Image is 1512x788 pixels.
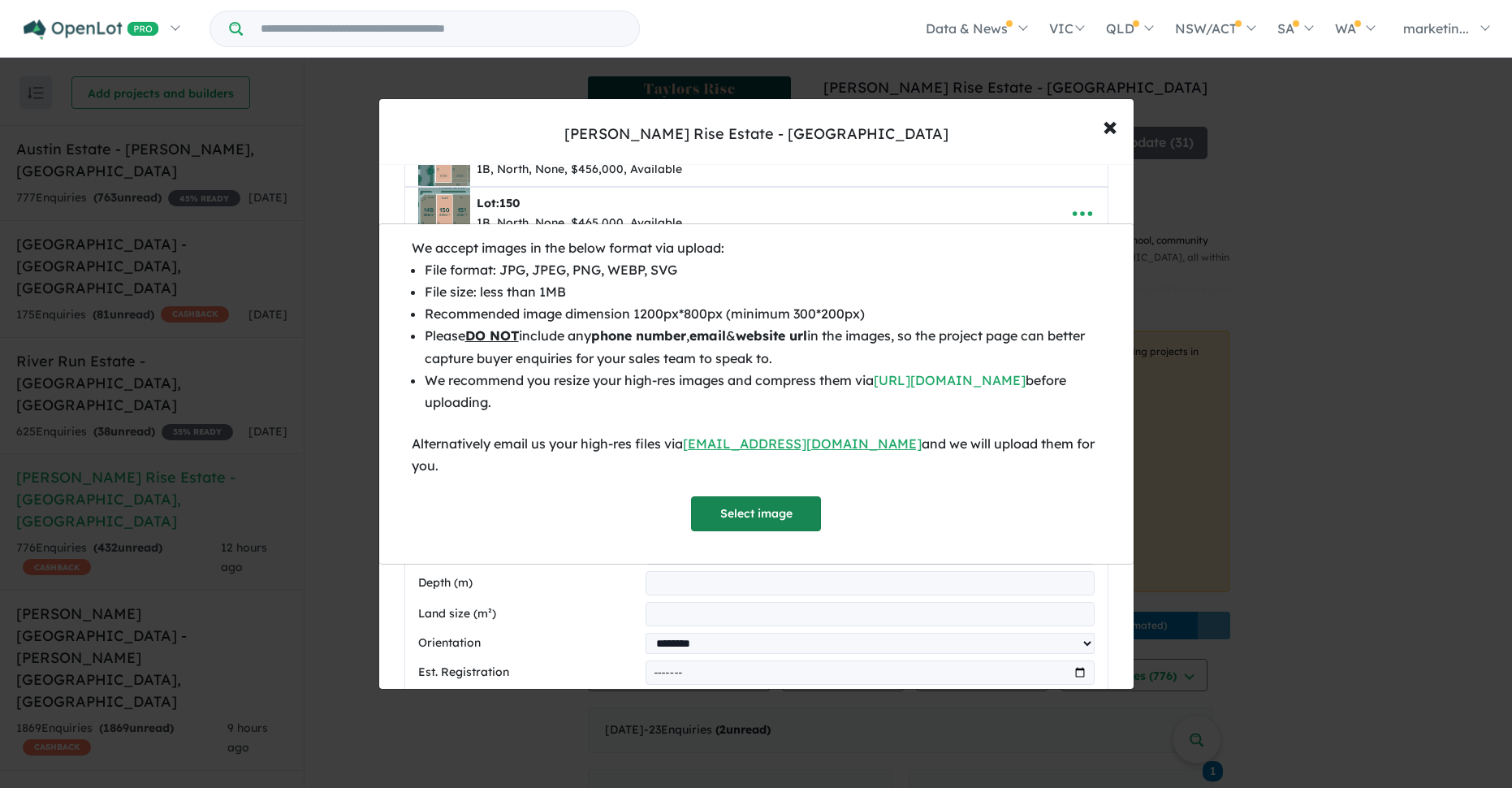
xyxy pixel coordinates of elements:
div: Alternatively email us your high-res files via and we will upload them for you. [412,433,1101,477]
li: Please include any , & in the images, so the project page can better capture buyer enquiries for ... [425,325,1101,369]
span: marketin... [1403,20,1469,37]
a: [EMAIL_ADDRESS][DOMAIN_NAME] [683,435,922,452]
button: Select image [691,496,821,531]
img: Openlot PRO Logo White [24,19,159,40]
b: email [689,327,726,344]
li: Recommended image dimension 1200px*800px (minimum 300*200px) [425,303,1101,325]
b: phone number [591,327,686,344]
u: DO NOT [465,327,519,344]
b: website url [736,327,807,344]
li: We recommend you resize your high-res images and compress them via before uploading. [425,370,1101,413]
input: Try estate name, suburb, builder or developer [246,11,636,46]
div: We accept images in the below format via upload: [412,237,1101,259]
li: File format: JPG, JPEG, PNG, WEBP, SVG [425,259,1101,281]
a: [URL][DOMAIN_NAME] [874,372,1026,388]
li: File size: less than 1MB [425,281,1101,303]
